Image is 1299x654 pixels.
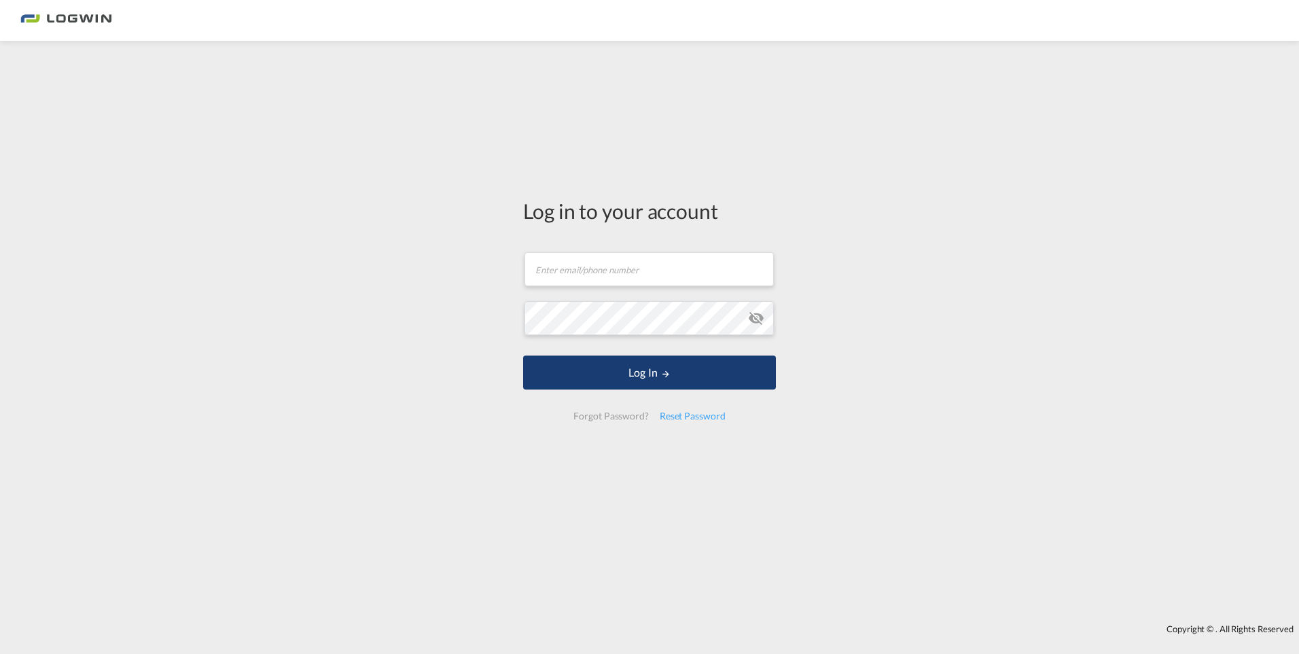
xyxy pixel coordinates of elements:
img: bc73a0e0d8c111efacd525e4c8ad7d32.png [20,5,112,36]
div: Forgot Password? [568,404,654,428]
button: LOGIN [523,356,776,390]
input: Enter email/phone number [524,252,774,286]
div: Reset Password [654,404,731,428]
div: Log in to your account [523,196,776,225]
md-icon: icon-eye-off [748,310,764,326]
